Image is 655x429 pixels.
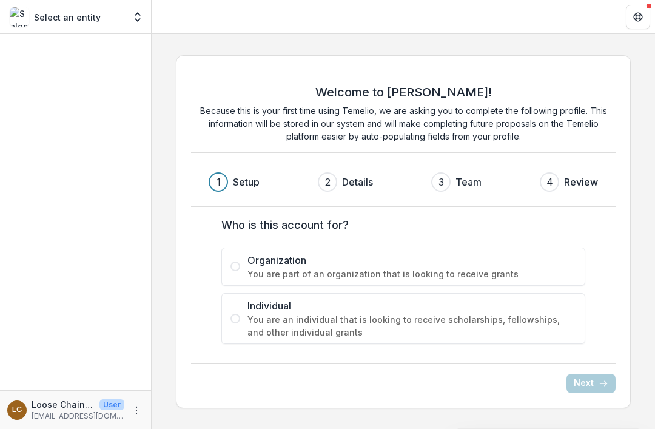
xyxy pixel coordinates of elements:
[546,175,553,189] div: 4
[233,175,260,189] h3: Setup
[455,175,482,189] h3: Team
[12,406,22,414] div: Loose Chains Change
[325,175,331,189] div: 2
[217,175,221,189] div: 1
[34,11,101,24] p: Select an entity
[315,85,492,100] h2: Welcome to [PERSON_NAME]!
[564,175,598,189] h3: Review
[566,374,616,393] button: Next
[438,175,444,189] div: 3
[99,399,124,410] p: User
[247,253,576,268] span: Organization
[247,299,576,313] span: Individual
[626,5,650,29] button: Get Help
[247,313,576,339] span: You are an individual that is looking to receive scholarships, fellowships, and other individual ...
[129,403,144,417] button: More
[221,217,578,233] label: Who is this account for?
[32,411,124,422] p: [EMAIL_ADDRESS][DOMAIN_NAME]
[342,175,373,189] h3: Details
[10,7,29,27] img: Select an entity
[191,104,616,143] p: Because this is your first time using Temelio, we are asking you to complete the following profil...
[247,268,576,280] span: You are part of an organization that is looking to receive grants
[129,5,146,29] button: Open entity switcher
[209,172,598,192] div: Progress
[32,398,95,411] p: Loose Chains Change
